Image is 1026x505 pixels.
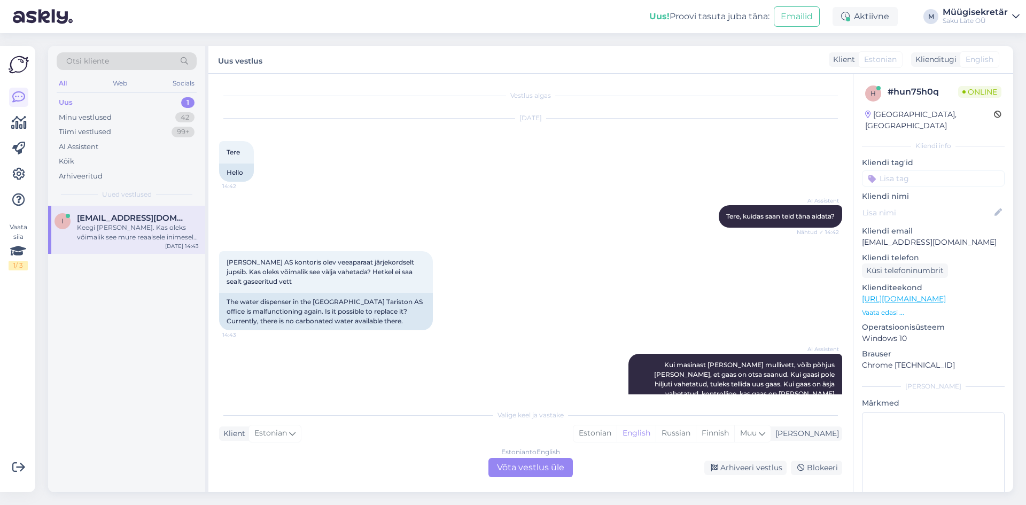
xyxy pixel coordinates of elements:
div: Uus [59,97,73,108]
span: English [966,54,993,65]
span: Otsi kliente [66,56,109,67]
div: 1 [181,97,195,108]
button: Emailid [774,6,820,27]
div: 99+ [172,127,195,137]
div: Müügisekretär [943,8,1008,17]
span: AI Assistent [799,197,839,205]
div: [GEOGRAPHIC_DATA], [GEOGRAPHIC_DATA] [865,109,994,131]
p: Vaata edasi ... [862,308,1005,317]
p: Klienditeekond [862,282,1005,293]
span: AI Assistent [799,345,839,353]
span: Tere, kuidas saan teid täna aidata? [726,212,835,220]
div: [DATE] [219,113,842,123]
span: 14:43 [222,331,262,339]
div: Klienditugi [911,54,957,65]
span: Online [958,86,1001,98]
div: 42 [175,112,195,123]
div: Klient [829,54,855,65]
p: Märkmed [862,398,1005,409]
p: Kliendi email [862,226,1005,237]
span: [PERSON_NAME] AS kontoris olev veeaparaat järjekordselt jupsib. Kas oleks võimalik see välja vahe... [227,258,416,285]
span: Muu [740,428,757,438]
div: [PERSON_NAME] [862,382,1005,391]
div: Saku Läte OÜ [943,17,1008,25]
div: Aktiivne [833,7,898,26]
b: Uus! [649,11,670,21]
input: Lisa nimi [862,207,992,219]
div: Russian [656,425,696,441]
p: Windows 10 [862,333,1005,344]
span: i [61,217,64,225]
div: Valige keel ja vastake [219,410,842,420]
div: Kliendi info [862,141,1005,151]
div: The water dispenser in the [GEOGRAPHIC_DATA] Tariston AS office is malfunctioning again. Is it po... [219,293,433,330]
span: Kui masinast [PERSON_NAME] mullivett, võib põhjus [PERSON_NAME], et gaas on otsa saanud. Kui gaas... [638,361,836,455]
span: Nähtud ✓ 14:42 [797,228,839,236]
p: Chrome [TECHNICAL_ID] [862,360,1005,371]
div: Arhiveeritud [59,171,103,182]
div: Kõik [59,156,74,167]
div: Web [111,76,129,90]
div: Hello [219,164,254,182]
span: Estonian [254,428,287,439]
span: h [870,89,876,97]
div: All [57,76,69,90]
p: Kliendi telefon [862,252,1005,263]
a: MüügisekretärSaku Läte OÜ [943,8,1020,25]
div: [PERSON_NAME] [771,428,839,439]
div: Blokeeri [791,461,842,475]
div: Klient [219,428,245,439]
div: Võta vestlus üle [488,458,573,477]
span: Estonian [864,54,897,65]
input: Lisa tag [862,170,1005,187]
div: Socials [170,76,197,90]
p: [EMAIL_ADDRESS][DOMAIN_NAME] [862,237,1005,248]
span: ivari.ilusk@tariston.ee [77,213,188,223]
div: Keegi [PERSON_NAME]. Kas oleks võimalik see mure reaalsele inimesele edasi anda, kes saaks korral... [77,223,199,242]
p: Kliendi tag'id [862,157,1005,168]
div: M [923,9,938,24]
p: Kliendi nimi [862,191,1005,202]
div: Finnish [696,425,734,441]
span: Uued vestlused [102,190,152,199]
div: Küsi telefoninumbrit [862,263,948,278]
div: Minu vestlused [59,112,112,123]
div: Tiimi vestlused [59,127,111,137]
a: [URL][DOMAIN_NAME] [862,294,946,304]
div: Estonian [573,425,617,441]
p: Operatsioonisüsteem [862,322,1005,333]
div: English [617,425,656,441]
label: Uus vestlus [218,52,262,67]
div: [DATE] 14:43 [165,242,199,250]
div: Vaata siia [9,222,28,270]
div: # hun75h0q [888,86,958,98]
p: Brauser [862,348,1005,360]
span: 14:42 [222,182,262,190]
div: Proovi tasuta juba täna: [649,10,770,23]
span: Tere [227,148,240,156]
img: Askly Logo [9,55,29,75]
div: Vestlus algas [219,91,842,100]
div: AI Assistent [59,142,98,152]
div: Estonian to English [501,447,560,457]
div: 1 / 3 [9,261,28,270]
div: Arhiveeri vestlus [704,461,787,475]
